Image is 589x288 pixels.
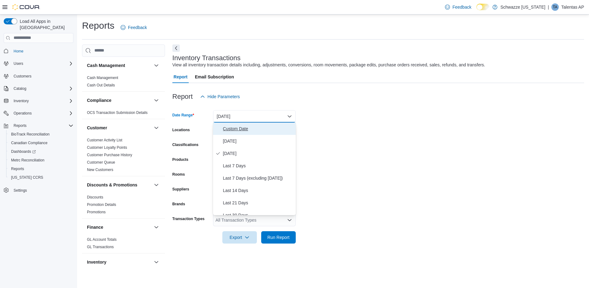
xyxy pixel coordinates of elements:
a: OCS Transaction Submission Details [87,111,148,115]
h3: Inventory Transactions [172,54,241,62]
span: Inventory [14,98,29,103]
button: Reports [11,122,29,129]
div: Discounts & Promotions [82,194,165,218]
h3: Discounts & Promotions [87,182,137,188]
a: Customer Purchase History [87,153,132,157]
h3: Compliance [87,97,111,103]
nav: Complex example [4,44,73,211]
button: Home [1,47,76,56]
span: Export [226,231,253,244]
button: Inventory [153,258,160,266]
span: New Customers [87,167,113,172]
span: Catalog [11,85,73,92]
button: Finance [87,224,151,230]
span: Last 14 Days [223,187,293,194]
label: Date Range [172,113,194,118]
a: Customers [11,73,34,80]
div: Cash Management [82,74,165,91]
span: [DATE] [223,137,293,145]
span: BioTrack Reconciliation [11,132,50,137]
span: Last 7 Days [223,162,293,169]
span: [US_STATE] CCRS [11,175,43,180]
label: Classifications [172,142,199,147]
span: Report [174,71,187,83]
span: Load All Apps in [GEOGRAPHIC_DATA] [17,18,73,31]
button: Settings [1,186,76,194]
span: Metrc Reconciliation [11,158,44,163]
span: Customers [11,72,73,80]
span: Settings [11,186,73,194]
a: Customer Queue [87,160,115,165]
button: Customer [153,124,160,131]
div: Compliance [82,109,165,119]
span: Reports [11,166,24,171]
span: Washington CCRS [9,174,73,181]
span: Catalog [14,86,26,91]
span: [DATE] [223,150,293,157]
h3: Inventory [87,259,106,265]
div: Finance [82,236,165,253]
button: Catalog [1,84,76,93]
span: Run Report [267,234,290,240]
a: Dashboards [6,147,76,156]
a: Feedback [443,1,474,13]
p: Schwazze [US_STATE] [500,3,546,11]
label: Products [172,157,188,162]
h3: Customer [87,125,107,131]
span: Discounts [87,195,103,200]
button: Cash Management [87,62,151,69]
span: Customer Purchase History [87,152,132,157]
span: Canadian Compliance [11,140,47,145]
button: Inventory [1,97,76,105]
span: Users [14,61,23,66]
span: Last 30 Days [223,211,293,219]
button: Customers [1,72,76,81]
button: Compliance [153,97,160,104]
button: Cash Management [153,62,160,69]
button: Metrc Reconciliation [6,156,76,165]
h1: Reports [82,19,114,32]
button: Discounts & Promotions [153,181,160,189]
div: Customer [82,136,165,176]
button: Reports [1,121,76,130]
a: Inventory Adjustments [87,272,123,277]
label: Transaction Types [172,216,204,221]
span: GL Transactions [87,244,114,249]
span: Home [11,47,73,55]
span: Email Subscription [195,71,234,83]
a: GL Account Totals [87,237,117,242]
span: Reports [9,165,73,173]
span: Cash Out Details [87,83,115,88]
a: Reports [9,165,27,173]
span: Settings [14,188,27,193]
p: Talentas AP [561,3,584,11]
span: TA [553,3,557,11]
span: Promotion Details [87,202,116,207]
span: Promotions [87,210,106,215]
label: Locations [172,127,190,132]
span: Last 21 Days [223,199,293,207]
p: | [548,3,549,11]
button: Open list of options [287,218,292,223]
button: Reports [6,165,76,173]
a: Cash Out Details [87,83,115,87]
h3: Report [172,93,193,100]
a: Metrc Reconciliation [9,157,47,164]
div: Select listbox [213,123,296,215]
span: Reports [14,123,27,128]
a: Cash Management [87,76,118,80]
label: Suppliers [172,187,189,192]
span: Last 7 Days (excluding [DATE]) [223,174,293,182]
span: Customers [14,74,31,79]
a: Discounts [87,195,103,199]
button: Discounts & Promotions [87,182,151,188]
a: [US_STATE] CCRS [9,174,46,181]
button: Customer [87,125,151,131]
button: Users [1,59,76,68]
span: Dashboards [9,148,73,155]
button: Operations [11,110,34,117]
a: Canadian Compliance [9,139,50,147]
